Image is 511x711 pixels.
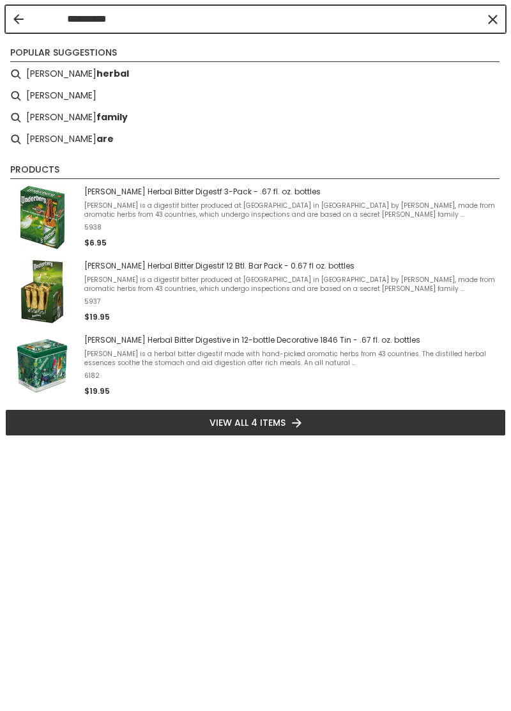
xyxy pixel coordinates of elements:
span: [PERSON_NAME] is a herbal bitter digestif made with hand-picked aromatic herbs from 43 countries.... [84,350,501,368]
li: Popular suggestions [10,46,500,62]
span: [PERSON_NAME] Herbal Bitter Digestf 3-Pack - .67 fl. oz. bottles [84,187,501,197]
span: View all 4 items [210,416,286,430]
span: 6182 [84,371,501,380]
a: Underberg Herbal Bitter Digestive in 12-bottle Decorative Tin[PERSON_NAME] Herbal Bitter Digestiv... [10,334,501,398]
b: herbal [96,66,129,81]
span: 5937 [84,297,501,306]
button: Clear [486,13,499,26]
img: Underberg Herbal Bitter Digestif 12 Btl. Bar Pack [10,260,74,324]
img: Underberg Herbal Bitter Digestf 3-Pack [10,185,74,249]
a: Underberg Herbal Bitter Digestf 3-Pack[PERSON_NAME] Herbal Bitter Digestf 3-Pack - .67 fl. oz. bo... [10,185,501,249]
li: Underberg Herbal Bitter Digestif 12 Btl. Bar Pack - 0.67 fl oz. bottles [5,254,506,329]
span: 5938 [84,223,501,232]
li: underberg [5,85,506,107]
b: family [96,110,128,125]
span: $19.95 [84,386,110,396]
li: underberg herbal [5,63,506,85]
span: $19.95 [84,311,110,322]
a: Underberg Herbal Bitter Digestif 12 Btl. Bar Pack[PERSON_NAME] Herbal Bitter Digestif 12 Btl. Bar... [10,260,501,324]
b: are [96,132,114,146]
li: Underberg Herbal Bitter Digestive in 12-bottle Decorative 1846 Tin - .67 fl. oz. bottles [5,329,506,403]
span: [PERSON_NAME] Herbal Bitter Digestive in 12-bottle Decorative 1846 Tin - .67 fl. oz. bottles [84,335,501,345]
span: $6.95 [84,237,107,248]
span: [PERSON_NAME] Herbal Bitter Digestif 12 Btl. Bar Pack - 0.67 fl oz. bottles [84,261,501,271]
li: underberg are [5,129,506,150]
li: View all 4 items [5,409,506,436]
span: [PERSON_NAME] is a digestif bitter produced at [GEOGRAPHIC_DATA] in [GEOGRAPHIC_DATA] by [PERSON_... [84,201,501,219]
li: Underberg Herbal Bitter Digestf 3-Pack - .67 fl. oz. bottles [5,180,506,254]
span: [PERSON_NAME] is a digestif bitter produced at [GEOGRAPHIC_DATA] in [GEOGRAPHIC_DATA] by [PERSON_... [84,276,501,293]
button: Back [13,14,24,24]
img: Underberg Herbal Bitter Digestive in 12-bottle Decorative Tin [10,334,74,398]
li: underberg family [5,107,506,129]
li: Products [10,163,500,179]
